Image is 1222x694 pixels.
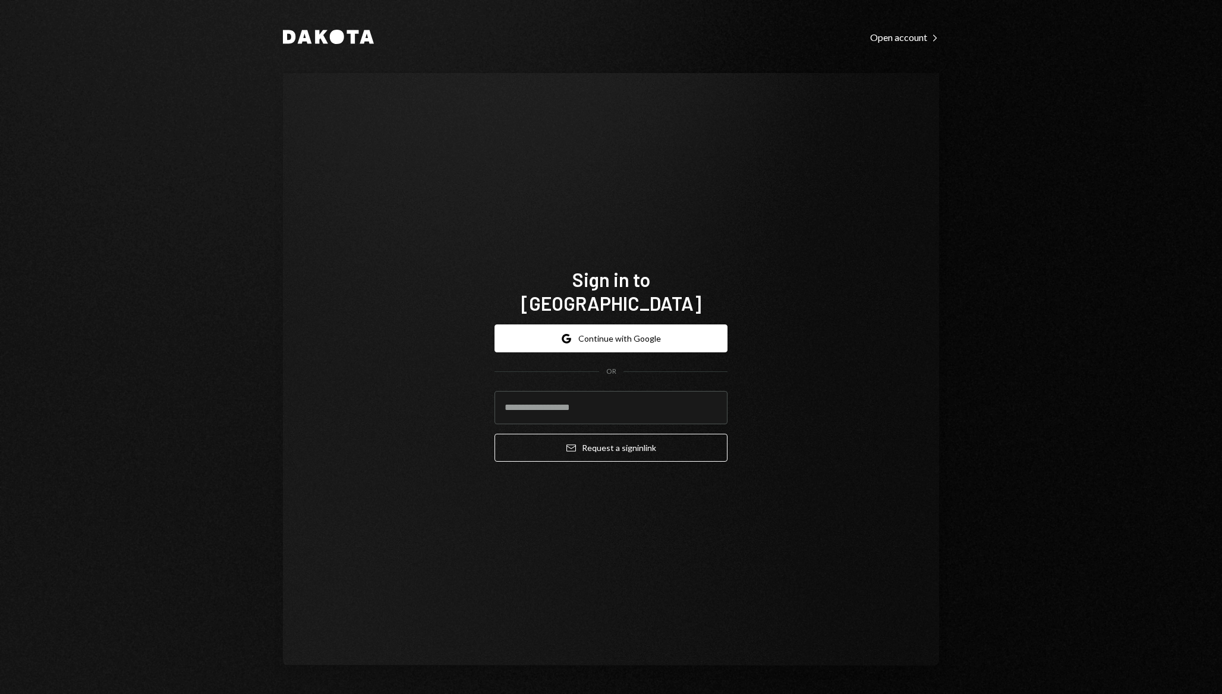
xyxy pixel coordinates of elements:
button: Request a signinlink [495,434,727,462]
div: OR [606,367,616,377]
a: Open account [870,30,939,43]
h1: Sign in to [GEOGRAPHIC_DATA] [495,267,727,315]
button: Continue with Google [495,324,727,352]
div: Open account [870,31,939,43]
